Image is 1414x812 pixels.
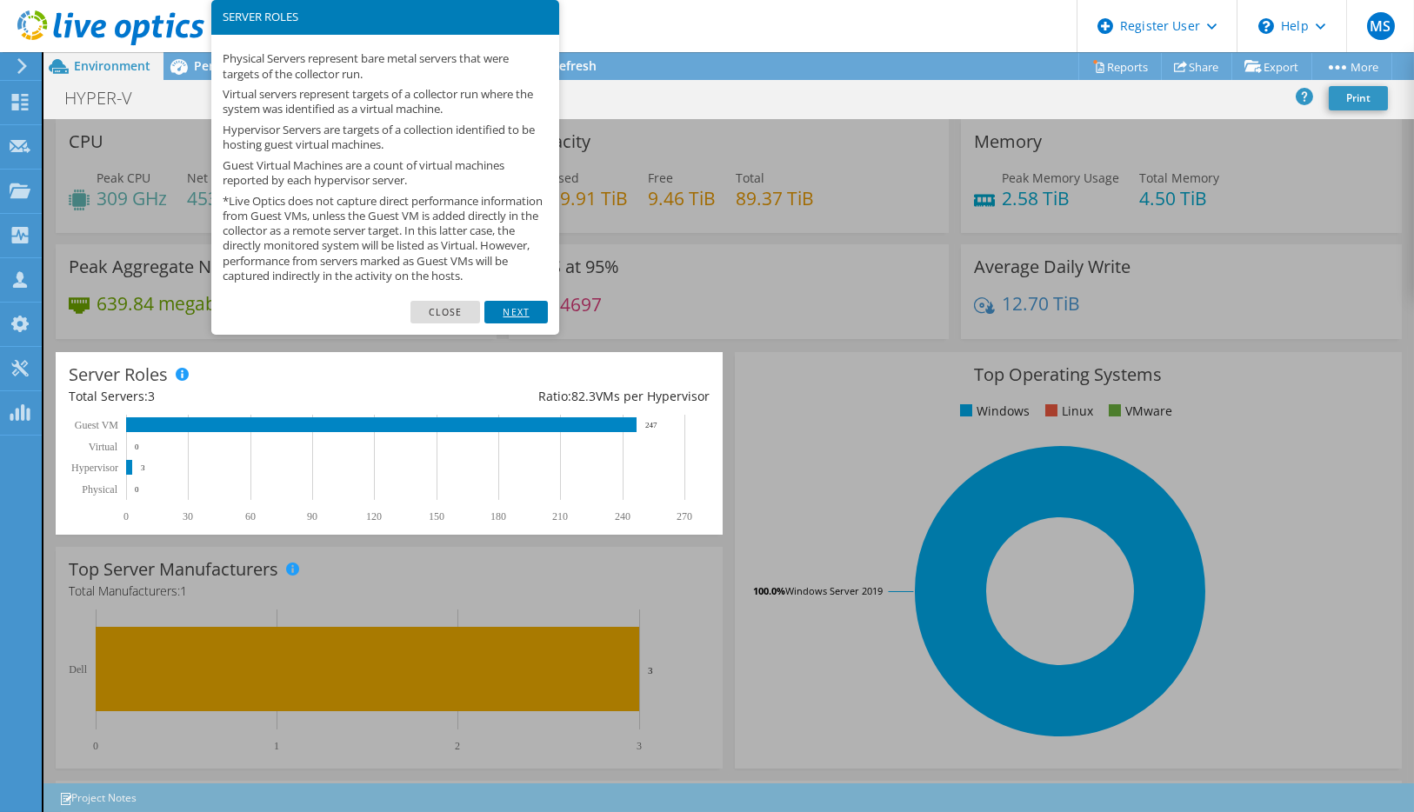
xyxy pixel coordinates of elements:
span: MS [1367,12,1395,40]
p: Hypervisor Servers are targets of a collection identified to be hosting guest virtual machines. [223,123,548,152]
a: Export [1231,53,1312,80]
a: Close [410,301,481,323]
a: Print [1329,86,1388,110]
a: Reports [1078,53,1162,80]
a: Next [484,301,547,323]
p: Virtual servers represent targets of a collector run where the system was identified as a virtual... [223,87,548,116]
p: Physical Servers represent bare metal servers that were targets of the collector run. [223,51,548,81]
span: Environment [74,57,150,74]
a: Project Notes [47,787,149,809]
h3: SERVER ROLES [223,11,548,23]
svg: \n [1258,18,1274,34]
a: More [1311,53,1392,80]
p: *Live Optics does not capture direct performance information from Guest VMs, unless the Guest VM ... [223,194,548,283]
span: Performance [194,57,270,74]
a: Share [1161,53,1232,80]
p: Guest Virtual Machines are a count of virtual machines reported by each hypervisor server. [223,158,548,188]
h1: HYPER-V [57,89,159,108]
